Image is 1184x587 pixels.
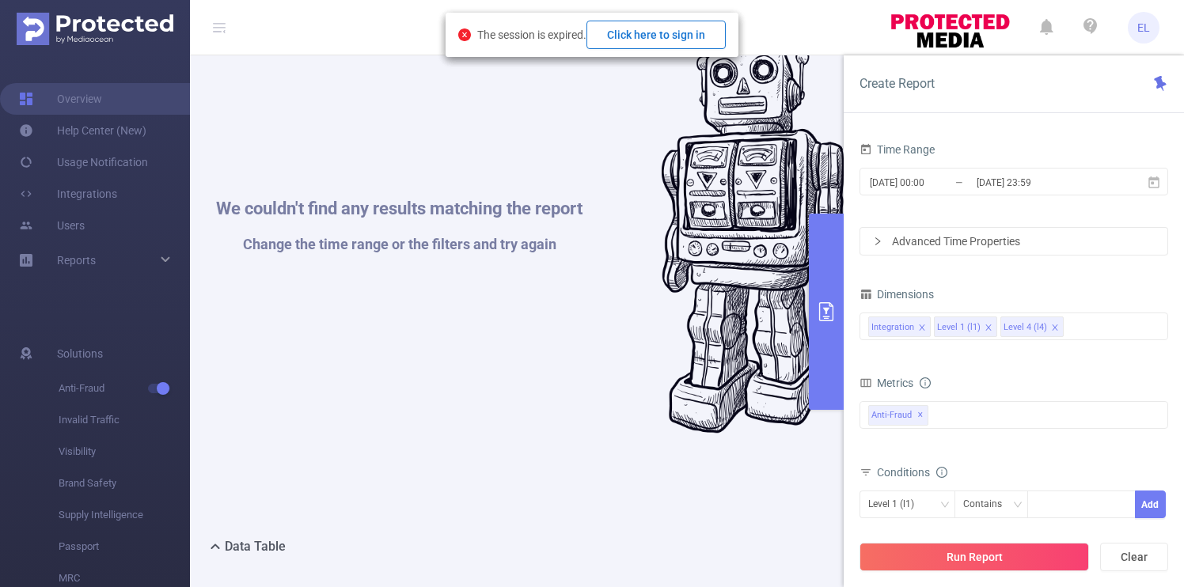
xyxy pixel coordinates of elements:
i: icon: close [918,324,926,333]
span: Brand Safety [59,468,190,499]
i: icon: down [1013,500,1023,511]
i: icon: info-circle [920,377,931,388]
span: Passport [59,531,190,562]
li: Level 4 (l4) [1000,316,1064,337]
img: # [662,38,844,434]
input: End date [975,172,1103,193]
i: icon: close-circle [458,28,471,41]
span: Time Range [860,143,935,156]
a: Integrations [19,178,117,210]
span: EL [1137,12,1150,44]
button: Clear [1100,543,1168,571]
i: icon: close [985,324,992,333]
div: Level 4 (l4) [1004,317,1047,338]
li: Integration [868,316,931,337]
div: Level 1 (l1) [868,491,925,517]
button: Add [1135,490,1166,518]
a: Overview [19,83,102,115]
div: Integration [871,317,914,338]
input: Start date [868,172,996,193]
a: Usage Notification [19,146,148,178]
div: icon: rightAdvanced Time Properties [860,228,1167,255]
div: Contains [963,491,1013,517]
span: Supply Intelligence [59,499,190,531]
span: Anti-Fraud [59,373,190,404]
h1: We couldn't find any results matching the report [216,200,583,218]
span: Anti-Fraud [868,405,928,426]
a: Users [19,210,85,241]
h2: Data Table [225,537,286,556]
span: Solutions [57,338,103,369]
span: ✕ [917,406,924,425]
span: Dimensions [860,288,934,301]
button: Run Report [860,543,1089,571]
i: icon: info-circle [936,467,947,478]
h1: Change the time range or the filters and try again [216,237,583,252]
a: Help Center (New) [19,115,146,146]
li: Level 1 (l1) [934,316,997,337]
span: Invalid Traffic [59,404,190,436]
span: The session is expired. [477,28,726,41]
button: Click here to sign in [586,21,726,49]
img: Protected Media [17,13,173,45]
span: Reports [57,254,96,267]
div: Level 1 (l1) [937,317,981,338]
span: Visibility [59,436,190,468]
i: icon: down [940,500,950,511]
i: icon: close [1051,324,1059,333]
a: Reports [57,244,96,276]
span: Create Report [860,76,935,91]
i: icon: right [873,237,882,246]
span: Conditions [877,466,947,479]
span: Metrics [860,377,913,389]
